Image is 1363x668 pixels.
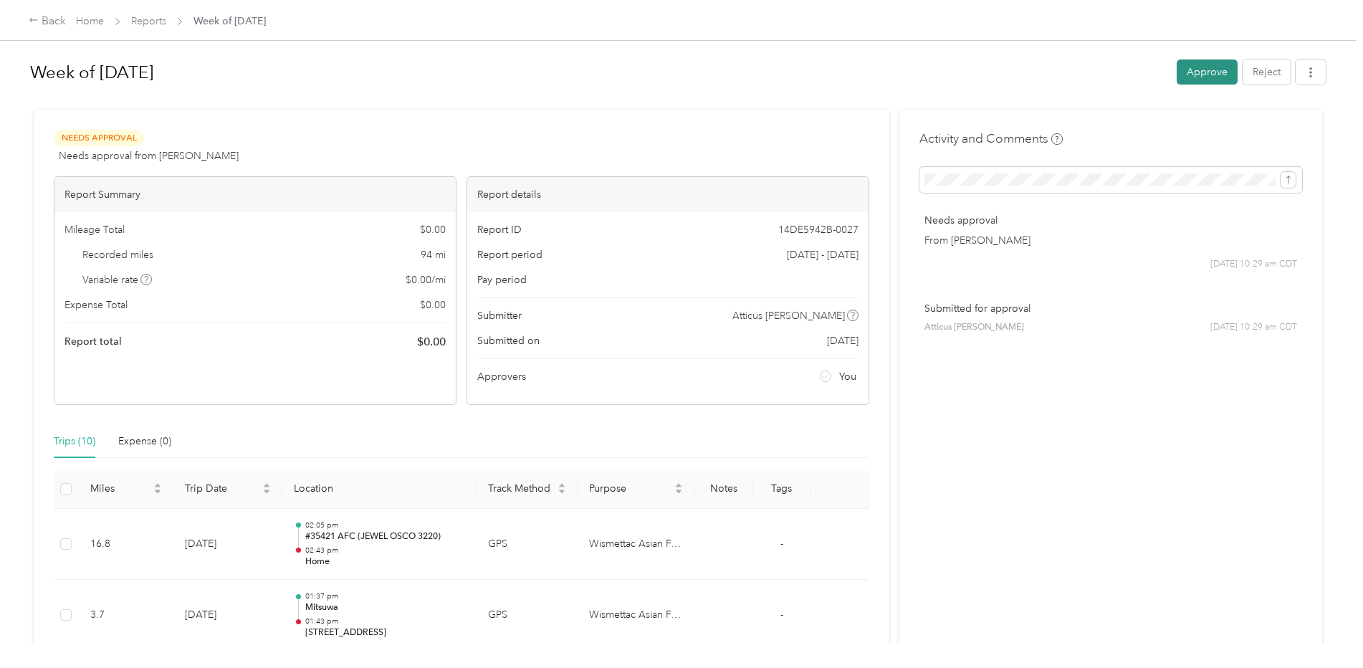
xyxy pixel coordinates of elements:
td: 16.8 [79,509,173,581]
td: Wismettac Asian Foods [578,509,694,581]
th: Location [282,469,477,509]
th: Trip Date [173,469,282,509]
span: Approvers [477,369,526,384]
span: Miles [90,482,150,495]
button: Approve [1177,59,1238,85]
span: [DATE] - [DATE] [787,247,859,262]
p: 02:05 pm [305,520,465,530]
th: Track Method [477,469,578,509]
span: Needs Approval [54,130,144,146]
p: Needs approval [924,213,1297,228]
span: You [839,369,856,384]
p: Home [305,555,465,568]
span: [DATE] [827,333,859,348]
div: Report Summary [54,177,456,212]
td: GPS [477,509,578,581]
button: Reject [1243,59,1291,85]
span: $ 0.00 / mi [406,272,446,287]
span: Atticus [PERSON_NAME] [732,308,845,323]
span: Pay period [477,272,527,287]
span: Track Method [488,482,555,495]
th: Notes [694,469,752,509]
span: [DATE] 10:29 am CDT [1210,258,1297,271]
span: Report total [64,334,122,349]
div: Expense (0) [118,434,171,449]
span: $ 0.00 [417,333,446,350]
div: Report details [467,177,869,212]
span: Needs approval from [PERSON_NAME] [59,148,239,163]
span: [DATE] 10:29 am CDT [1210,321,1297,334]
span: Week of [DATE] [193,14,266,29]
span: caret-up [262,481,271,490]
td: [DATE] [173,509,282,581]
span: Trip Date [185,482,259,495]
td: 3.7 [79,580,173,652]
h1: Week of August 25 2025 [30,55,1167,90]
span: - [780,538,783,550]
p: From [PERSON_NAME] [924,233,1297,248]
span: - [780,609,783,621]
span: caret-down [153,487,162,496]
span: 14DE5942B-0027 [778,222,859,237]
p: Submitted for approval [924,301,1297,316]
span: caret-up [674,481,683,490]
span: Submitter [477,308,522,323]
span: $ 0.00 [420,297,446,312]
div: Back [29,13,66,30]
span: caret-up [153,481,162,490]
span: caret-down [558,487,566,496]
p: 02:43 pm [305,545,465,555]
span: Expense Total [64,297,128,312]
span: Atticus [PERSON_NAME] [924,321,1024,334]
span: Mileage Total [64,222,125,237]
p: [STREET_ADDRESS] [305,626,465,639]
span: $ 0.00 [420,222,446,237]
span: Submitted on [477,333,540,348]
span: Report ID [477,222,522,237]
td: GPS [477,580,578,652]
span: Report period [477,247,542,262]
a: Reports [131,15,166,27]
span: Recorded miles [82,247,153,262]
p: 01:43 pm [305,616,465,626]
span: caret-down [674,487,683,496]
td: [DATE] [173,580,282,652]
div: Trips (10) [54,434,95,449]
th: Tags [752,469,810,509]
iframe: Everlance-gr Chat Button Frame [1283,588,1363,668]
td: Wismettac Asian Foods [578,580,694,652]
th: Purpose [578,469,694,509]
span: Purpose [589,482,671,495]
span: caret-up [558,481,566,490]
a: Home [76,15,104,27]
p: Mitsuwa [305,601,465,614]
p: 01:37 pm [305,591,465,601]
span: caret-down [262,487,271,496]
span: 94 mi [421,247,446,262]
th: Miles [79,469,173,509]
span: Variable rate [82,272,153,287]
h4: Activity and Comments [919,130,1063,148]
p: #35421 AFC (JEWEL OSCO 3220) [305,530,465,543]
